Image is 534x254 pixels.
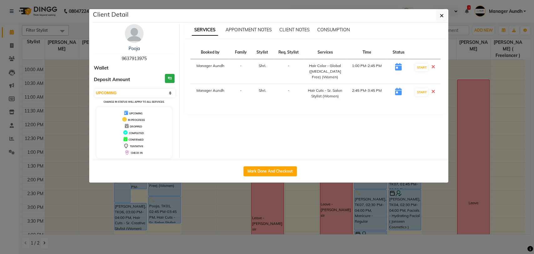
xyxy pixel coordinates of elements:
th: Req. Stylist [273,46,304,59]
th: Services [304,46,346,59]
span: UPCOMING [129,112,143,115]
th: Booked by [191,46,230,59]
th: Time [346,46,388,59]
span: CONFIRMED [129,138,144,141]
td: - [273,84,304,103]
span: IN PROGRESS [128,118,145,122]
th: Status [388,46,409,59]
span: SERVICES [192,24,218,36]
button: START [415,64,428,71]
th: Family [230,46,252,59]
div: Hair Cuts - Sr. Salon Stylist (Women) [308,88,342,99]
span: CHECK-IN [131,151,143,154]
td: - [273,59,304,84]
button: START [415,88,428,96]
h5: Client Detail [93,10,129,19]
a: Pooja [129,46,140,51]
span: Shri. [258,88,266,93]
td: - [230,59,252,84]
span: APPOINTMENT NOTES [226,27,272,33]
td: 1:00 PM-2:45 PM [346,59,388,84]
span: DROPPED [130,125,142,128]
th: Stylist [252,46,273,59]
td: Manager Aundh [191,84,230,103]
button: Mark Done And Checkout [243,166,297,176]
td: 2:45 PM-3:45 PM [346,84,388,103]
span: TENTATIVE [130,145,143,148]
span: 9637913975 [122,56,147,61]
span: Shri. [258,63,266,68]
td: Manager Aundh [191,59,230,84]
small: Change in status will apply to all services. [104,100,165,103]
h3: ₹0 [165,74,175,83]
div: Hair Color - Global ([MEDICAL_DATA] Free) (Women) [308,63,342,80]
span: CONSUMPTION [317,27,350,33]
span: CLIENT NOTES [279,27,310,33]
span: Deposit Amount [94,76,130,83]
span: COMPLETED [129,132,144,135]
span: Wallet [94,65,109,72]
td: - [230,84,252,103]
img: avatar [125,24,144,43]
